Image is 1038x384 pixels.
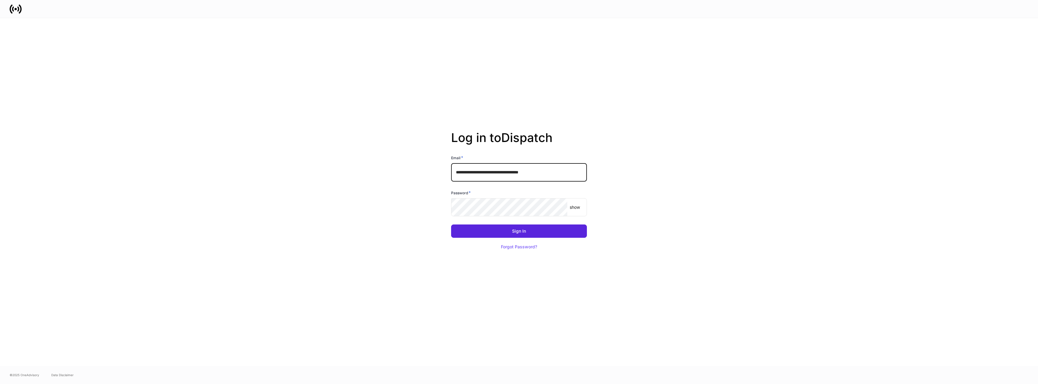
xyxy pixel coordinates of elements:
h6: Password [451,190,471,196]
a: Data Disclaimer [51,373,74,377]
button: Forgot Password? [493,240,545,253]
button: Sign In [451,224,587,238]
span: © 2025 OneAdvisory [10,373,39,377]
h6: Email [451,155,463,161]
h2: Log in to Dispatch [451,131,587,155]
div: Forgot Password? [501,245,537,249]
p: show [570,204,580,210]
div: Sign In [512,229,526,233]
